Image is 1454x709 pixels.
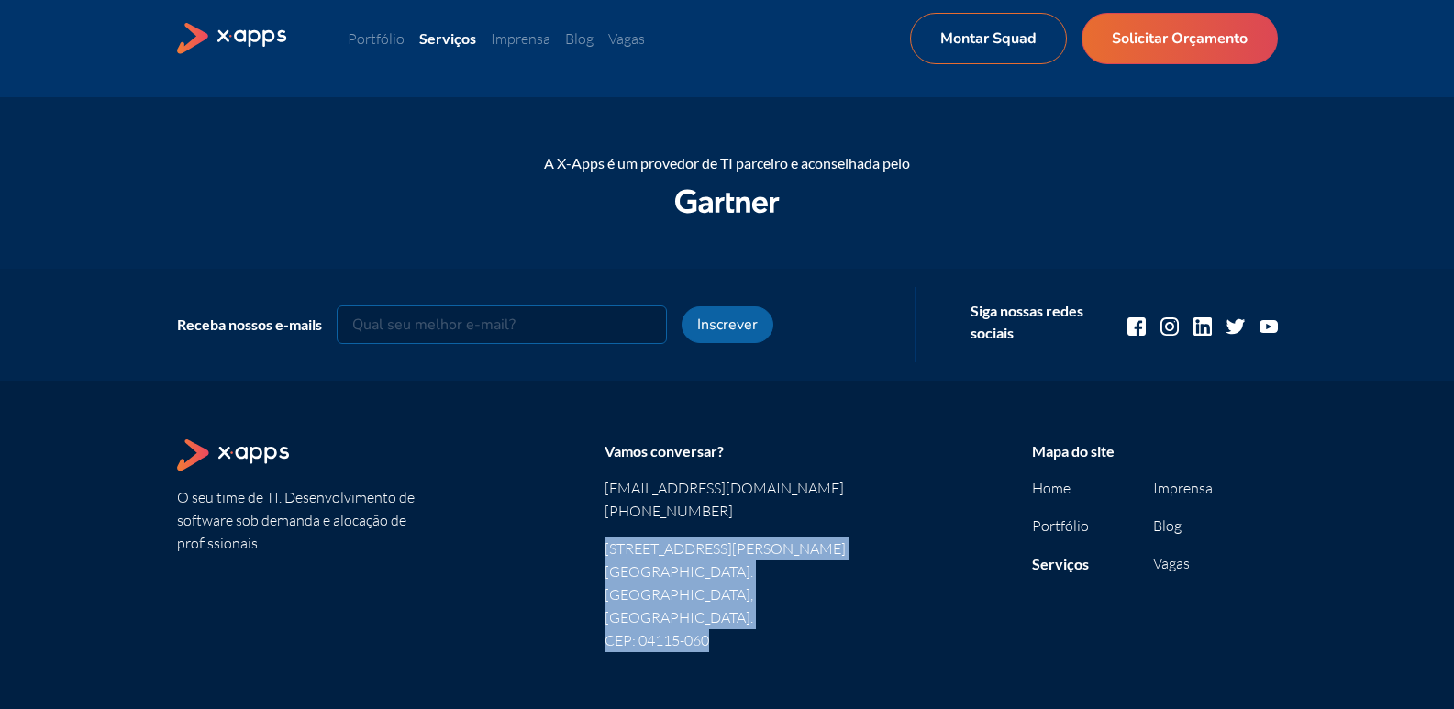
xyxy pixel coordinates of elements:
[682,306,773,343] button: Inscrever
[1082,13,1278,64] a: Solicitar Orçamento
[1032,516,1089,535] a: Portfólio
[910,13,1067,64] a: Montar Squad
[1153,554,1190,572] a: Vagas
[605,537,850,560] p: [STREET_ADDRESS][PERSON_NAME]
[491,29,550,48] a: Imprensa
[565,29,594,48] a: Blog
[177,314,322,336] div: Receba nossos e-mails
[337,305,667,344] input: Qual seu melhor e-mail?
[1032,555,1089,572] a: Serviços
[177,439,423,652] section: O seu time de TI. Desenvolvimento de software sob demanda e alocação de profissionais.
[1153,516,1182,535] a: Blog
[419,29,476,47] a: Serviços
[1032,439,1278,462] div: Mapa do site
[971,300,1098,344] div: Siga nossas redes sociais
[177,152,1278,174] div: A X-Apps é um provedor de TI parceiro e aconselhada pelo
[605,500,850,523] a: [PHONE_NUMBER]
[605,439,850,462] div: Vamos conversar?
[605,560,850,629] p: [GEOGRAPHIC_DATA]. [GEOGRAPHIC_DATA], [GEOGRAPHIC_DATA].
[605,629,850,652] p: CEP: 04115-060
[605,477,850,500] a: [EMAIL_ADDRESS][DOMAIN_NAME]
[1153,479,1213,497] a: Imprensa
[348,29,405,48] a: Portfólio
[608,29,645,48] a: Vagas
[1032,479,1071,497] a: Home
